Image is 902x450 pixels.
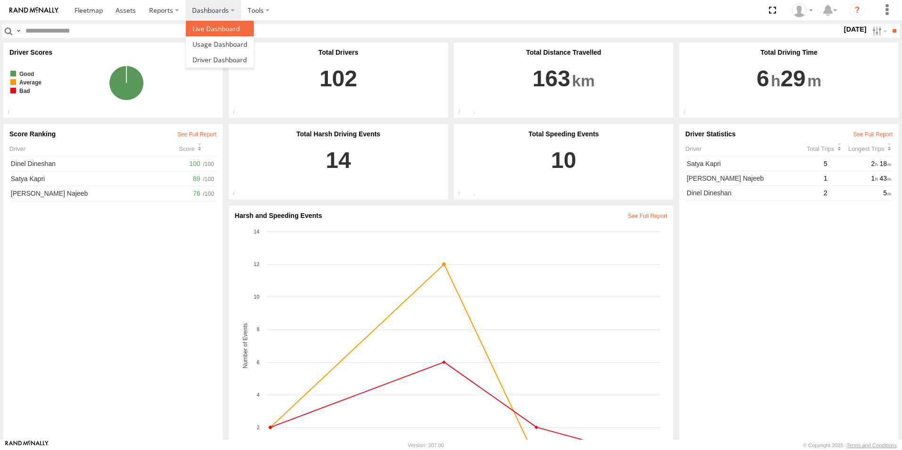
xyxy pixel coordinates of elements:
div: Harsh and Speeding Events [235,212,668,219]
label: Search Filter Options [869,24,889,38]
tspan: 14 [253,229,259,234]
div: Driver Statistics [685,130,893,138]
span: Dineshan [28,160,56,167]
a: Satya Kapri [685,158,807,169]
a: Dinel Dineshan [685,188,807,199]
tspan: 6 [256,359,259,365]
span: Kapri [29,175,45,183]
a: 102 [235,56,442,112]
div: Driver Scores [9,49,217,56]
tspan: 10 [253,294,259,300]
span: Dineshan [703,189,731,197]
div: Total number of drivers with the applied filters [229,108,249,118]
div: Total Harsh Driving Events [235,130,442,138]
a: 14 [235,138,442,193]
div: Score Ranking [9,130,217,138]
div: Driver [9,145,179,152]
div: Total number of Harsh driving events reported with the applied filters [229,189,249,200]
div: Driver [685,145,807,152]
span: 6 [757,56,781,101]
tspan: 12 [253,261,259,267]
i: ? [850,3,865,18]
div: Total distance travelled by all drivers within specified date range and applied filters [454,108,474,118]
span: 5 [883,189,891,197]
span: Najeeb [743,175,764,182]
span: 2 [871,160,877,167]
span: 43 [880,175,892,182]
a: 163 [460,56,667,112]
div: Click to Sort [844,145,893,152]
div: Total Speeding Events [460,130,667,138]
label: Search Query [15,24,22,38]
div: Dinel Dineshan [789,3,816,17]
div: Version: 307.00 [408,442,444,448]
label: [DATE] [842,24,869,34]
div: Drivers categorised based on the driving scores. [3,108,24,118]
a: 10 [460,138,667,193]
tspan: Good [19,71,34,77]
tspan: Number of Events [242,323,249,368]
div: 1 [807,173,844,184]
a: Satya Kapri [9,173,190,184]
span: Kapri [705,160,721,167]
div: Total number of Speeding events reported with the applied filters [454,189,474,200]
span: 100 [188,158,201,169]
img: rand-logo.svg [9,7,58,14]
div: Click to Sort [807,145,844,152]
span: [PERSON_NAME] [11,190,65,197]
a: Dinel Dineshan [9,158,187,169]
span: 1 [871,175,877,182]
div: View Driver Score [9,56,217,112]
span: Najeeb [67,190,88,197]
span: Satya [687,160,704,167]
div: 5 [807,158,844,169]
span: 89 [192,174,201,184]
a: View Harsh & Speeding Events in Events Report [628,213,667,219]
a: 6 29 [685,56,893,112]
span: 29 [780,56,821,101]
span: Dinel [11,160,26,167]
a: Visit our Website [5,441,49,450]
div: Total driving time of the drivers within specified date range and applied filters [679,108,700,118]
span: Satya [11,175,28,183]
span: Dinel [687,189,702,197]
span: 76 [192,188,201,199]
a: [PERSON_NAME] Najeeb [685,173,807,184]
span: 18 [880,160,892,167]
div: Click to Sort [179,145,217,152]
tspan: 4 [256,392,259,398]
tspan: Average [19,79,42,86]
span: [PERSON_NAME] [687,175,741,182]
div: Total Drivers [235,49,442,56]
a: Terms and Conditions [847,442,897,448]
div: © Copyright 2025 - [803,442,897,448]
div: Total Distance Travelled [460,49,667,56]
tspan: 2 [256,425,259,430]
tspan: Bad [19,88,30,94]
a: [PERSON_NAME] Najeeb [9,188,190,199]
div: 2 [807,188,844,199]
tspan: 8 [256,326,259,332]
div: Total Driving Time [685,49,893,56]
